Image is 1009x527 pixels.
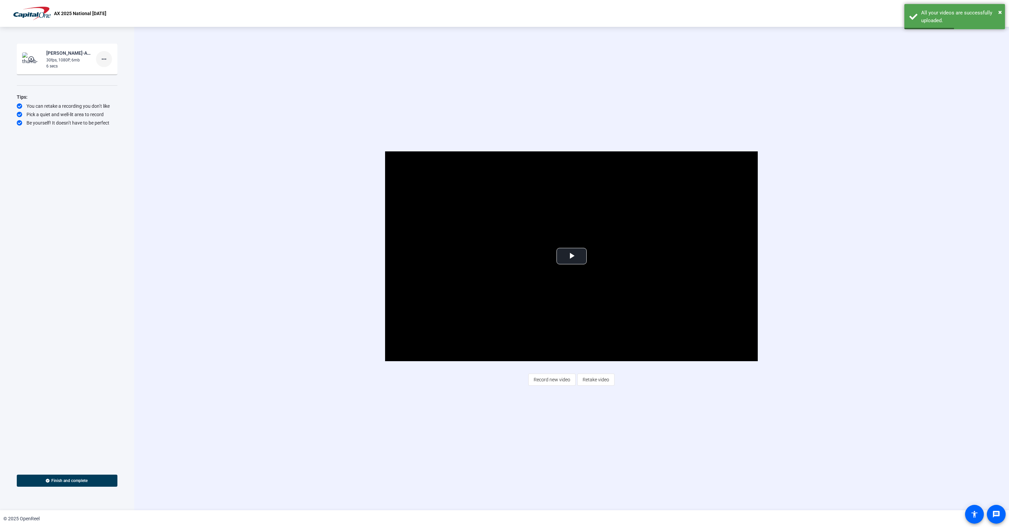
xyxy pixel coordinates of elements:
div: Pick a quiet and well-lit area to record [17,111,117,118]
span: Record new video [534,373,570,386]
div: 6 secs [46,63,91,69]
p: AX 2025 National [DATE] [54,9,106,17]
div: 30fps, 1080P, 6mb [46,57,91,63]
div: © 2025 OpenReel [3,515,40,522]
div: Be yourself! It doesn’t have to be perfect [17,119,117,126]
span: Retake video [583,373,609,386]
div: Video Player [385,151,758,361]
span: × [998,8,1002,16]
span: Finish and complete [51,478,88,483]
button: Finish and complete [17,475,117,487]
button: Retake video [577,374,615,386]
div: All your videos are successfully uploaded. [921,9,1000,24]
mat-icon: play_circle_outline [28,56,36,62]
div: You can retake a recording you don’t like [17,103,117,109]
div: [PERSON_NAME]-AX 2025 National Boss-s Day-AX 2025 National Boss-s Day -1759781892141-webcam [46,49,91,57]
button: Play Video [556,248,587,265]
mat-icon: more_horiz [100,55,108,63]
div: Tips: [17,93,117,101]
mat-icon: message [992,510,1000,518]
button: Close [998,7,1002,17]
button: Record new video [528,374,576,386]
mat-icon: accessibility [970,510,978,518]
img: OpenReel logo [13,7,51,20]
img: thumb-nail [22,52,42,66]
